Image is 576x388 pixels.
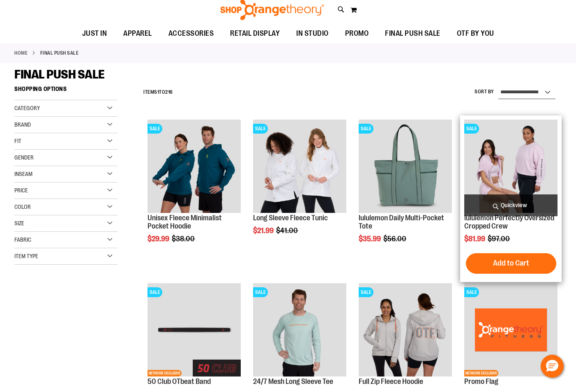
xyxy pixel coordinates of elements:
span: $81.99 [464,235,486,243]
span: FINAL PUSH SALE [14,67,105,81]
a: Long Sleeve Fleece Tunic [253,214,328,222]
span: ACCESSORIES [168,24,214,43]
img: Product image for Fleece Long Sleeve [253,120,346,213]
span: Brand [14,121,31,128]
span: SALE [464,124,479,134]
a: Home [14,49,28,57]
a: lululemon Daily Multi-Pocket ToteSALE [359,120,452,214]
span: Size [14,220,24,226]
span: $56.00 [383,235,408,243]
div: product [249,115,350,255]
a: 50 Club OTbeat Band [147,377,211,386]
span: IN STUDIO [296,24,329,43]
span: SALE [147,124,162,134]
a: Quickview [464,194,558,216]
span: Inseam [14,171,32,177]
span: Fabric [14,236,31,243]
img: lululemon Daily Multi-Pocket Tote [359,120,452,213]
img: Product image for Promo Flag Orange [464,283,558,376]
button: Hello, have a question? Let’s chat. [541,355,564,378]
span: Price [14,187,28,194]
a: 24/7 Mesh Long Sleeve Tee [253,377,333,386]
span: SALE [359,287,373,297]
span: Item Type [14,253,38,259]
div: product [355,115,456,263]
label: Sort By [475,88,494,95]
a: FINAL PUSH SALE [377,24,449,43]
a: lululemon Perfectly Oversized Cropped Crew [464,214,554,230]
img: lululemon Perfectly Oversized Cropped Crew [464,120,558,213]
span: SALE [464,287,479,297]
span: SALE [359,124,373,134]
div: product [143,115,245,263]
a: Product image for Fleece Long SleeveSALE [253,120,346,214]
a: RETAIL DISPLAY [222,24,288,43]
a: Main Image of 1457091SALE [359,283,452,378]
span: PROMO [345,24,369,43]
a: lululemon Perfectly Oversized Cropped CrewSALE [464,120,558,214]
span: $35.99 [359,235,382,243]
a: Promo Flag [464,377,498,386]
span: $21.99 [253,226,275,235]
a: Unisex Fleece Minimalist Pocket HoodieSALE [147,120,241,214]
span: $38.00 [172,235,196,243]
span: 216 [165,89,173,95]
span: SALE [253,124,268,134]
span: $41.00 [276,226,299,235]
span: OTF BY YOU [457,24,494,43]
span: $29.99 [147,235,170,243]
span: JUST IN [82,24,107,43]
span: Color [14,203,31,210]
span: FINAL PUSH SALE [385,24,440,43]
a: Product image for Promo Flag OrangeSALENETWORK EXCLUSIVE [464,283,558,378]
span: Gender [14,154,34,161]
img: Unisex Fleece Minimalist Pocket Hoodie [147,120,241,213]
span: SALE [147,287,162,297]
button: Add to Cart [466,253,556,274]
strong: FINAL PUSH SALE [40,49,79,57]
span: Add to Cart [493,259,529,268]
a: Full Zip Fleece Hoodie [359,377,423,386]
a: JUST IN [74,24,115,43]
a: ACCESSORIES [160,24,222,43]
a: Main Image of 1457095SALE [253,283,346,378]
span: Fit [14,138,21,144]
img: Main Image of 1457095 [253,283,346,376]
span: RETAIL DISPLAY [230,24,280,43]
a: lululemon Daily Multi-Pocket Tote [359,214,444,230]
img: Main Image of 1457091 [359,283,452,376]
a: APPAREL [115,24,160,43]
div: product [460,115,562,282]
img: Main View of 2024 50 Club OTBeat Band [147,283,241,376]
a: Unisex Fleece Minimalist Pocket Hoodie [147,214,222,230]
span: SALE [253,287,268,297]
a: PROMO [337,24,377,43]
span: $97.00 [488,235,511,243]
h2: Items to [143,86,173,99]
a: Main View of 2024 50 Club OTBeat BandSALENETWORK EXCLUSIVE [147,283,241,378]
span: NETWORK EXCLUSIVE [464,370,498,376]
a: IN STUDIO [288,24,337,43]
span: APPAREL [123,24,152,43]
strong: Shopping Options [14,82,118,100]
a: OTF BY YOU [449,24,502,43]
span: NETWORK EXCLUSIVE [147,370,182,376]
span: 1 [157,89,159,95]
span: Category [14,105,40,111]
